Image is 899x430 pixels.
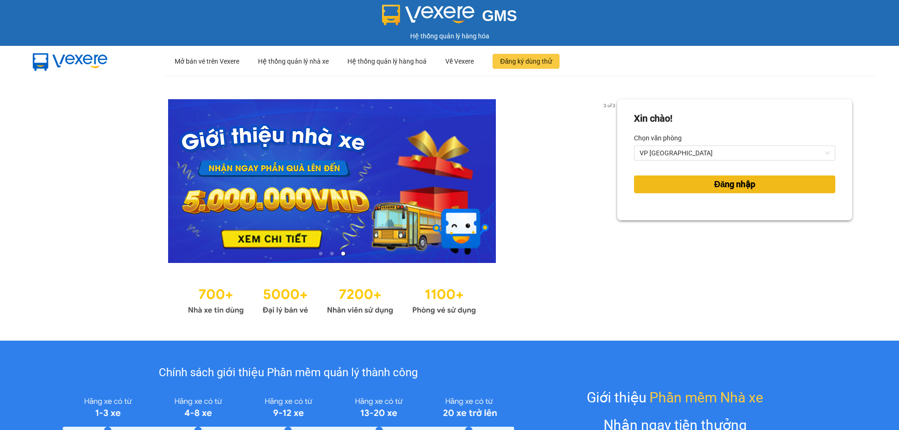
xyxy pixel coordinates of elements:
div: Giới thiệu [587,386,763,408]
li: slide item 3 [341,252,345,255]
span: GMS [482,7,517,24]
div: Về Vexere [445,46,474,76]
img: logo 2 [382,5,475,25]
img: Statistics.png [188,282,476,317]
button: Đăng ký dùng thử [493,54,560,69]
div: Mở bán vé trên Vexere [175,46,239,76]
div: Hệ thống quản lý nhà xe [258,46,329,76]
li: slide item 1 [319,252,323,255]
label: Chọn văn phòng [634,131,682,146]
button: previous slide / item [47,99,60,263]
span: Phần mềm Nhà xe [649,386,763,408]
span: Đăng nhập [714,178,755,191]
div: Hệ thống quản lý hàng hóa [2,31,897,41]
span: Đăng ký dùng thử [500,56,552,66]
div: Xin chào! [634,111,672,126]
button: next slide / item [604,99,617,263]
div: Hệ thống quản lý hàng hoá [347,46,427,76]
p: 3 of 3 [601,99,617,111]
div: Chính sách giới thiệu Phần mềm quản lý thành công [63,364,514,382]
span: VP Mỹ Đình [640,146,830,160]
img: mbUUG5Q.png [23,46,117,77]
a: GMS [382,14,517,22]
li: slide item 2 [330,252,334,255]
button: Đăng nhập [634,175,835,193]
